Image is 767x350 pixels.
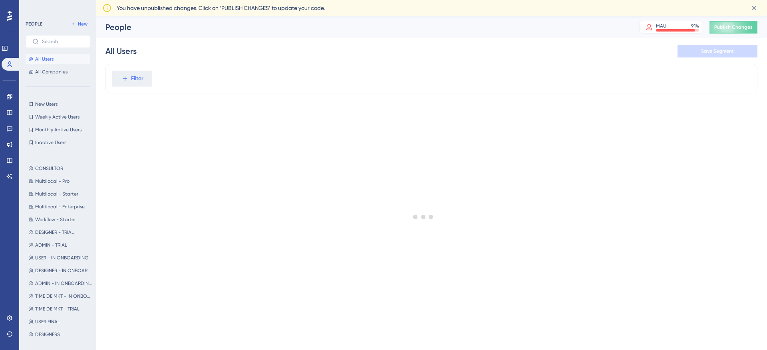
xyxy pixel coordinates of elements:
span: TIME DE MKT - TRIAL [35,306,79,312]
input: Search [42,39,83,44]
button: ADMIN - IN ONBOARDING [26,279,95,288]
button: TIME DE MKT - IN ONBOARDING [26,291,95,301]
span: New Users [35,101,58,107]
button: All Companies [26,67,90,77]
span: TIME DE MKT - IN ONBOARDING [35,293,92,299]
button: Weekly Active Users [26,112,90,122]
span: Workflow - Starter [35,216,76,223]
button: USER FINAL [26,317,95,326]
span: CONSULTOR [35,165,63,172]
span: Monthly Active Users [35,127,81,133]
span: Multilocal - Enterprise [35,204,85,210]
button: Multilocal - Enterprise [26,202,95,212]
span: Multilocal - Pro [35,178,70,184]
button: All Users [26,54,90,64]
span: Publish Changes [714,24,753,30]
div: MAU [656,23,666,29]
span: DESIGNERS [35,331,60,338]
button: CONSULTOR [26,164,95,173]
button: Workflow - Starter [26,215,95,224]
div: People [105,22,619,33]
span: DESIGNER - TRIAL [35,229,74,235]
button: Monthly Active Users [26,125,90,134]
div: PEOPLE [26,21,42,27]
span: Save Segment [701,48,734,54]
button: DESIGNER - IN ONBOARDING [26,266,95,275]
button: DESIGNERS [26,330,95,339]
div: 91 % [691,23,699,29]
span: All Users [35,56,54,62]
button: New Users [26,99,90,109]
button: DESIGNER - TRIAL [26,227,95,237]
span: All Companies [35,69,68,75]
span: USER - IN ONBOARDING [35,255,88,261]
span: DESIGNER - IN ONBOARDING [35,267,92,274]
span: USER FINAL [35,318,60,325]
span: You have unpublished changes. Click on ‘PUBLISH CHANGES’ to update your code. [117,3,325,13]
span: Inactive Users [35,139,66,146]
span: New [78,21,87,27]
button: Save Segment [678,45,757,57]
button: ADMIN - TRIAL [26,240,95,250]
div: All Users [105,45,137,57]
button: New [68,19,90,29]
button: USER - IN ONBOARDING [26,253,95,263]
span: Multilocal - Starter [35,191,78,197]
button: TIME DE MKT - TRIAL [26,304,95,314]
button: Multilocal - Pro [26,176,95,186]
button: Multilocal - Starter [26,189,95,199]
button: Publish Changes [709,21,757,34]
span: Weekly Active Users [35,114,79,120]
span: ADMIN - IN ONBOARDING [35,280,92,287]
button: Inactive Users [26,138,90,147]
span: ADMIN - TRIAL [35,242,67,248]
